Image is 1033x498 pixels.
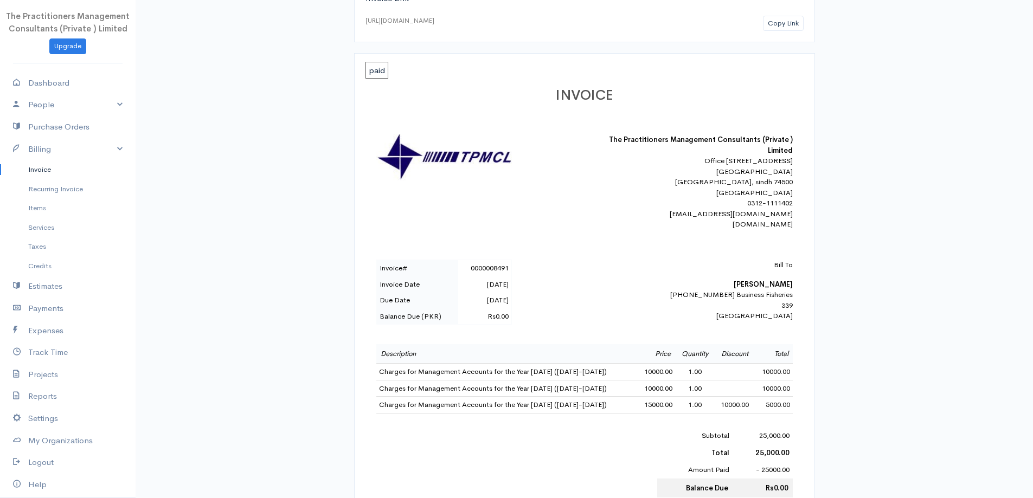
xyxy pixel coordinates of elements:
[733,427,793,444] td: 25,000.00
[657,461,733,478] td: Amount Paid
[365,62,388,79] span: paid
[376,364,638,380] td: Charges for Management Accounts for the Year [DATE] ([DATE]-[DATE])
[675,380,715,397] td: 1.00
[49,38,86,54] a: Upgrade
[711,448,729,457] b: Total
[376,380,638,397] td: Charges for Management Accounts for the Year [DATE] ([DATE]-[DATE])
[715,344,755,364] td: Discount
[675,364,715,380] td: 1.00
[733,478,793,498] td: Rs0.00
[376,276,458,293] td: Invoice Date
[715,397,755,413] td: 10000.00
[458,308,511,325] td: Rs0.00
[603,260,793,270] p: Bill To
[603,260,793,321] div: [PHONE_NUMBER] Business Fisheries 339 [GEOGRAPHIC_DATA]
[638,344,676,364] td: Price
[376,292,458,308] td: Due Date
[376,397,638,413] td: Charges for Management Accounts for the Year [DATE] ([DATE]-[DATE])
[458,292,511,308] td: [DATE]
[376,308,458,325] td: Balance Due (PKR)
[755,397,793,413] td: 5000.00
[763,16,804,31] button: Copy Link
[376,344,638,364] td: Description
[638,380,676,397] td: 10000.00
[458,276,511,293] td: [DATE]
[733,461,793,478] td: - 25000.00
[734,280,793,289] b: [PERSON_NAME]
[376,134,512,180] img: logo-30862.jpg
[458,260,511,276] td: 0000008491
[638,364,676,380] td: 10000.00
[755,344,793,364] td: Total
[755,364,793,380] td: 10000.00
[376,260,458,276] td: Invoice#
[675,344,715,364] td: Quantity
[638,397,676,413] td: 15000.00
[675,397,715,413] td: 1.00
[6,11,130,34] span: The Practitioners Management Consultants (Private ) Limited
[365,16,434,25] div: [URL][DOMAIN_NAME]
[376,88,793,104] h1: INVOICE
[609,135,793,155] b: The Practitioners Management Consultants (Private ) Limited
[755,448,790,457] b: 25,000.00
[755,380,793,397] td: 10000.00
[657,427,733,444] td: Subtotal
[603,156,793,230] div: Office [STREET_ADDRESS] [GEOGRAPHIC_DATA] [GEOGRAPHIC_DATA], sindh 74500 [GEOGRAPHIC_DATA] 0312-1...
[657,478,733,498] td: Balance Due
